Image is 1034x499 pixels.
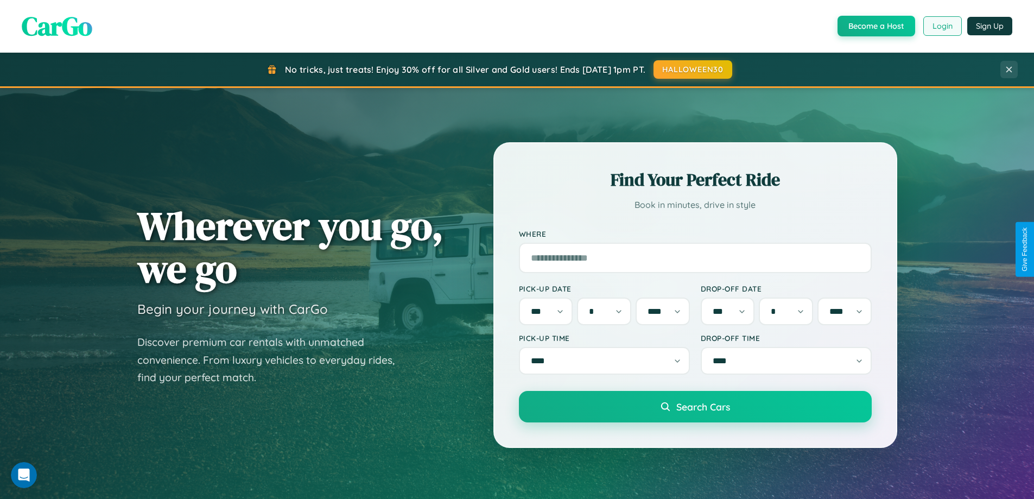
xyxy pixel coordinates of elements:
[519,284,690,293] label: Pick-up Date
[676,401,730,413] span: Search Cars
[654,60,732,79] button: HALLOWEEN30
[701,333,872,343] label: Drop-off Time
[285,64,645,75] span: No tricks, just treats! Enjoy 30% off for all Silver and Gold users! Ends [DATE] 1pm PT.
[11,462,37,488] iframe: Intercom live chat
[838,16,915,36] button: Become a Host
[923,16,962,36] button: Login
[519,168,872,192] h2: Find Your Perfect Ride
[519,197,872,213] p: Book in minutes, drive in style
[137,204,443,290] h1: Wherever you go, we go
[1021,228,1029,271] div: Give Feedback
[22,8,92,44] span: CarGo
[519,391,872,422] button: Search Cars
[137,301,328,317] h3: Begin your journey with CarGo
[137,333,409,387] p: Discover premium car rentals with unmatched convenience. From luxury vehicles to everyday rides, ...
[967,17,1012,35] button: Sign Up
[519,333,690,343] label: Pick-up Time
[701,284,872,293] label: Drop-off Date
[519,229,872,238] label: Where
